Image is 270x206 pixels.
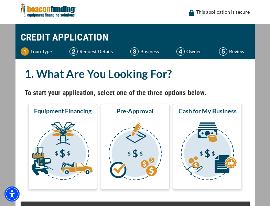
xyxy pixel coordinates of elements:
p: Review [229,47,245,56]
img: Step 1 [21,47,29,56]
span: Equipment Financing [34,107,91,115]
h1: CREDIT APPLICATION [21,27,250,47]
div: Accessibility Menu [4,186,20,202]
p: Business [140,47,159,56]
h4: To start your application, select one of the three options below. [25,87,246,99]
img: Step 3 [130,47,139,56]
p: Owner [186,47,201,56]
img: Step 5 [219,47,227,56]
h2: 1. What Are You Looking For? [25,66,246,82]
span: Cash for My Business [179,107,237,115]
p: Request Details [79,47,113,56]
span: Pre-Approval [117,107,153,115]
button: Equipment Financing [28,104,97,190]
img: Step 2 [69,47,78,56]
img: Cash for My Business [174,118,240,186]
p: Loan Type [31,47,52,56]
img: Step 4 [176,47,185,56]
button: Cash for My Business [173,104,242,190]
button: Pre-Approval [101,104,170,190]
img: Equipment Financing [30,118,96,186]
img: lock icon to convery security [189,10,194,16]
img: Pre-Approval [102,118,168,186]
p: This application is secure [196,8,250,16]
